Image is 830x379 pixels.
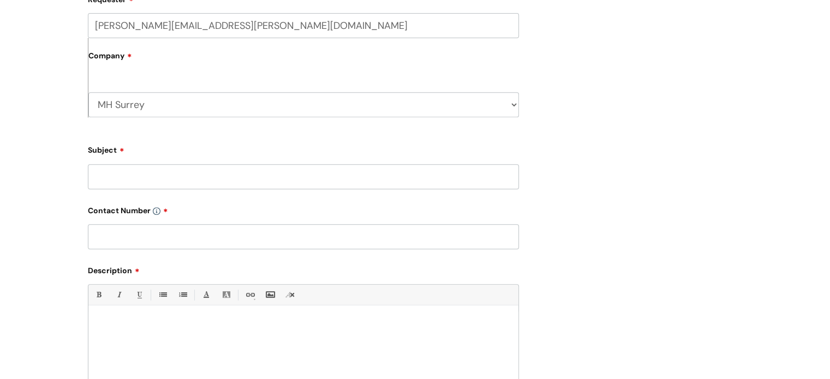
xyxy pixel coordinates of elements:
input: Email [88,13,519,38]
a: Back Color [219,288,233,302]
img: info-icon.svg [153,207,160,215]
a: Font Color [199,288,213,302]
label: Contact Number [88,202,519,215]
a: Remove formatting (Ctrl-\) [283,288,297,302]
a: Bold (Ctrl-B) [92,288,105,302]
a: Link [243,288,256,302]
label: Description [88,262,519,275]
a: Underline(Ctrl-U) [132,288,146,302]
a: • Unordered List (Ctrl-Shift-7) [156,288,169,302]
a: Insert Image... [263,288,277,302]
a: 1. Ordered List (Ctrl-Shift-8) [176,288,189,302]
label: Subject [88,142,519,155]
label: Company [88,47,519,72]
a: Italic (Ctrl-I) [112,288,126,302]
